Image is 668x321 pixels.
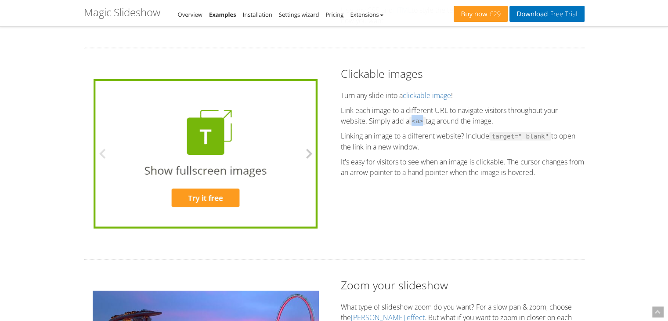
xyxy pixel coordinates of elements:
[509,6,584,22] a: DownloadFree Trial
[341,277,585,293] h2: Zoom your slideshow
[341,105,585,127] p: Link each image to a different URL to navigate visitors throughout your website. Simply add a tag...
[341,157,585,178] p: It's easy for visitors to see when an image is clickable. The cursor changes from an arrow pointe...
[325,11,343,18] a: Pricing
[341,66,585,81] h2: Clickable images
[489,132,551,141] code: target="_blank"
[350,11,383,18] a: Extensions
[341,90,585,101] p: Turn any slide into a !
[454,6,508,22] a: Buy now£29
[209,11,236,18] a: Examples
[84,7,160,18] h1: Magic Slideshow
[403,91,451,100] a: clickable image
[279,11,319,18] a: Settings wizard
[548,11,577,18] span: Free Trial
[178,11,202,18] a: Overview
[409,117,426,125] code: <a>
[487,11,501,18] span: £29
[94,79,318,229] img: Link each image to a url
[341,131,585,152] p: Linking an image to a different website? Include to open the link in a new window.
[243,11,272,18] a: Installation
